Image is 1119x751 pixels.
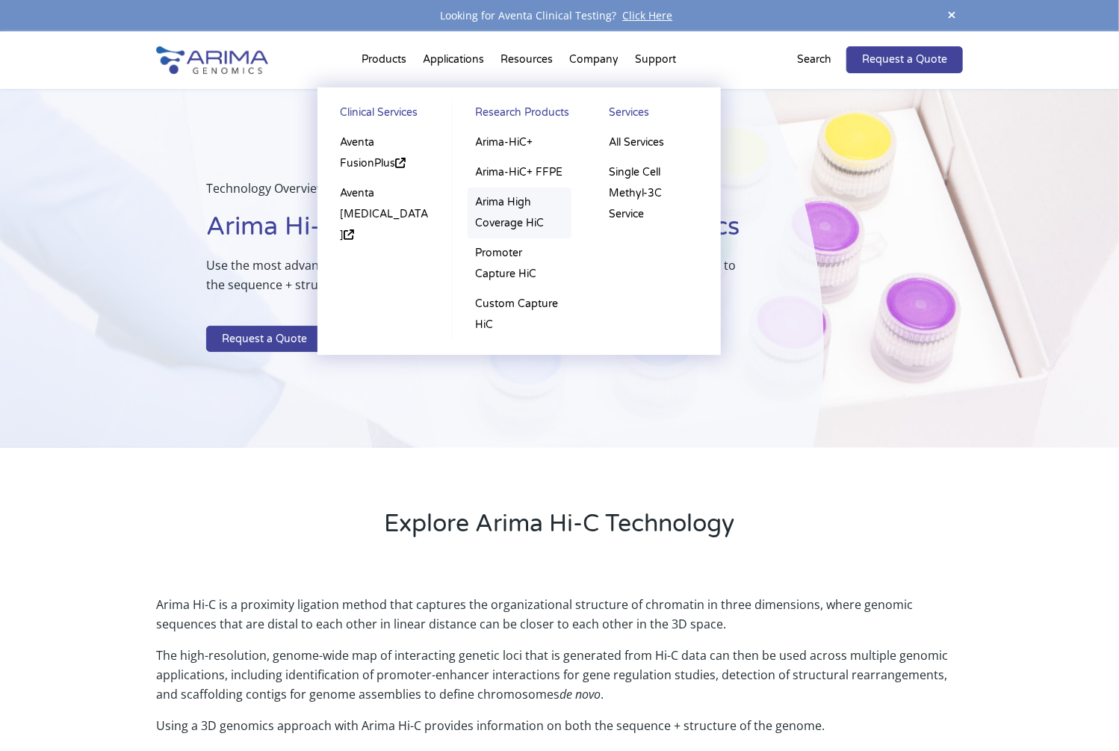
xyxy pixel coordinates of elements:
a: Aventa FusionPlus [332,128,437,179]
p: Using a 3D genomics approach with Arima Hi-C provides information on both the sequence + structur... [156,716,963,735]
div: Looking for Aventa Clinical Testing? [156,6,963,25]
a: Arima High Coverage HiC [468,188,571,238]
a: Request a Quote [846,46,963,73]
h1: Arima Hi-C for Comprehensive 3D Genomics [206,210,749,256]
p: Arima Hi-C is a proximity ligation method that captures the organizational structure of chromatin... [156,595,963,646]
p: Search [797,50,831,69]
a: Arima-HiC+ FFPE [468,158,571,188]
a: Click Here [617,8,679,22]
p: Use the most advanced Hi-C technology to power your discoveries with unparalleled access to the s... [206,256,749,306]
img: Arima-Genomics-logo [156,46,268,74]
a: Arima-HiC+ [468,128,571,158]
a: Aventa [MEDICAL_DATA] [332,179,437,250]
a: Services [601,102,706,128]
p: Technology Overview [206,179,749,210]
i: de novo [559,686,601,702]
a: Single Cell Methyl-3C Service [601,158,706,229]
h2: Explore Arima Hi-C Technology [156,507,963,552]
a: Request a Quote [206,326,323,353]
a: Custom Capture HiC [468,289,571,340]
a: Clinical Services [332,102,437,128]
p: The high-resolution, genome-wide map of interacting genetic loci that is generated from Hi-C data... [156,646,963,716]
a: Promoter Capture HiC [468,238,571,289]
a: All Services [601,128,706,158]
a: Research Products [468,102,571,128]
